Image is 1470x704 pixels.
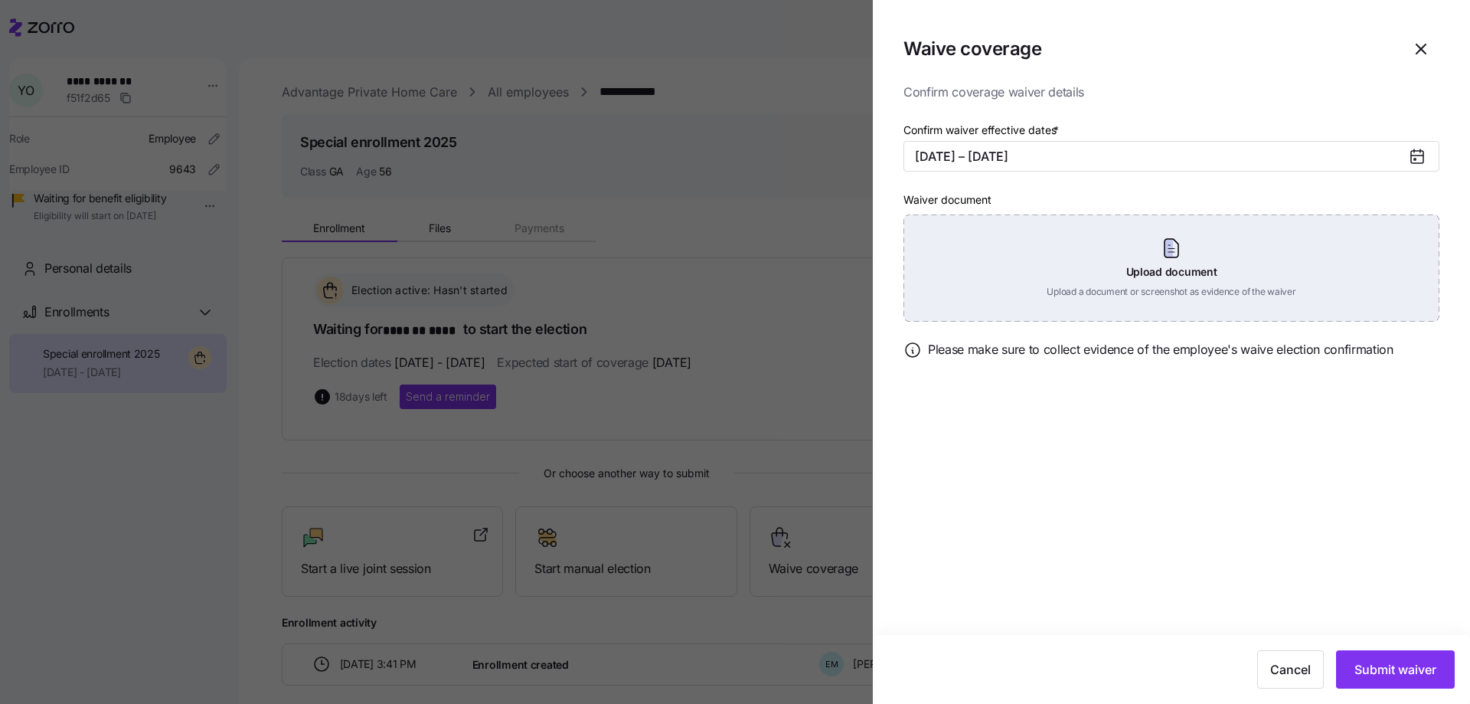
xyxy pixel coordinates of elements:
[928,340,1393,359] span: Please make sure to collect evidence of the employee's waive election confirmation
[903,83,1439,102] span: Confirm coverage waiver details
[903,122,1062,139] label: Confirm waiver effective dates
[903,141,1439,172] button: [DATE] – [DATE]
[1270,660,1311,679] span: Cancel
[903,192,991,208] label: Waiver document
[903,37,1041,61] h1: Waive coverage
[1336,650,1455,689] button: Submit waiver
[1354,660,1436,679] span: Submit waiver
[1257,650,1324,689] button: Cancel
